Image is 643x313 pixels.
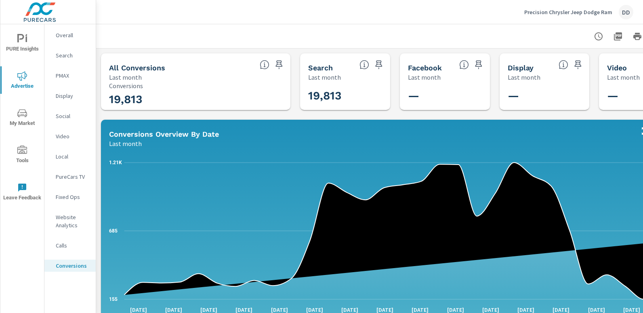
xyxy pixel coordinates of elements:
span: Search Conversions include Actions, Leads and Unmapped Conversions. [359,60,369,70]
div: Local [44,150,96,163]
p: Overall [56,31,89,39]
span: All Conversions include Actions, Leads and Unmapped Conversions [260,60,269,70]
text: 1.21K [109,160,122,165]
div: Video [44,130,96,142]
p: Last month [508,72,540,82]
p: Last month [308,72,341,82]
div: PureCars TV [44,171,96,183]
text: 155 [109,296,118,302]
div: Search [44,49,96,61]
p: Last month [607,72,640,82]
span: Tools [3,146,42,165]
p: Last month [109,139,142,148]
p: PureCars TV [56,173,89,181]
h5: Facebook [408,63,442,72]
p: Precision Chrysler Jeep Dodge Ram [524,8,612,16]
div: Social [44,110,96,122]
h3: — [508,89,614,103]
div: DD [619,5,633,19]
span: All conversions reported from Facebook with duplicates filtered out [459,60,469,70]
div: Fixed Ops [44,191,96,203]
p: Website Analytics [56,213,89,229]
p: Conversions [56,262,89,270]
span: Save this to your personalized report [372,58,385,71]
span: Save this to your personalized report [472,58,485,71]
p: Fixed Ops [56,193,89,201]
div: nav menu [0,24,44,210]
span: Leave Feedback [3,183,42,203]
p: Social [56,112,89,120]
p: Conversions [109,82,282,89]
span: PURE Insights [3,34,42,54]
h5: Search [308,63,333,72]
p: Last month [109,72,142,82]
span: Display Conversions include Actions, Leads and Unmapped Conversions [559,60,568,70]
p: Local [56,152,89,161]
div: Overall [44,29,96,41]
div: PMAX [44,70,96,82]
p: Last month [408,72,441,82]
div: Website Analytics [44,211,96,231]
h5: Display [508,63,534,72]
p: Video [56,132,89,140]
div: Calls [44,239,96,252]
h5: All Conversions [109,63,165,72]
span: Save this to your personalized report [273,58,286,71]
h3: — [408,89,515,103]
p: Display [56,92,89,100]
h5: Conversions Overview By Date [109,130,219,138]
h3: 19,813 [109,93,282,106]
div: Conversions [44,260,96,272]
p: Search [56,51,89,59]
span: Advertise [3,71,42,91]
h3: 19,813 [308,89,415,103]
div: Display [44,90,96,102]
p: Calls [56,241,89,250]
span: My Market [3,108,42,128]
text: 685 [109,228,118,234]
h5: Video [607,63,627,72]
p: PMAX [56,72,89,80]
